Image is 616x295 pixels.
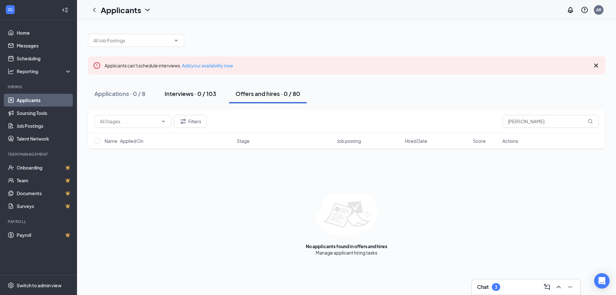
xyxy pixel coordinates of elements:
a: DocumentsCrown [17,187,72,200]
svg: MagnifyingGlass [588,119,593,124]
svg: ChevronDown [161,119,166,124]
svg: ComposeMessage [543,283,551,291]
img: empty-state [315,194,378,237]
a: TeamCrown [17,174,72,187]
span: Stage [237,138,250,144]
div: Manage applicant hiring tasks [316,249,377,256]
span: Hired Date [405,138,427,144]
a: PayrollCrown [17,229,72,241]
div: AB [596,7,601,13]
input: All Job Postings [93,37,171,44]
button: ChevronUp [553,282,564,292]
button: ComposeMessage [542,282,552,292]
a: Talent Network [17,132,72,145]
svg: ChevronLeft [90,6,98,14]
div: No applicants found in offers and hires [306,243,387,249]
input: All Stages [100,118,158,125]
a: Home [17,26,72,39]
svg: Error [93,62,101,69]
svg: Analysis [8,68,14,74]
div: Switch to admin view [17,282,62,289]
a: Applicants [17,94,72,107]
svg: Cross [592,62,600,69]
svg: Notifications [567,6,574,14]
svg: ChevronDown [144,6,151,14]
span: Score [473,138,486,144]
svg: Minimize [566,283,574,291]
div: Offers and hires · 0 / 80 [235,90,300,98]
a: SurveysCrown [17,200,72,213]
div: Team Management [8,152,70,157]
h3: Chat [477,283,489,291]
div: Reporting [17,68,72,74]
a: Scheduling [17,52,72,65]
a: Add your availability now [182,63,233,68]
div: Payroll [8,219,70,224]
div: Hiring [8,84,70,90]
svg: ChevronDown [174,38,179,43]
span: Applicants can't schedule interviews. [105,63,233,68]
div: Interviews · 0 / 103 [165,90,216,98]
svg: Filter [179,117,187,125]
div: Applications · 0 / 8 [94,90,145,98]
a: OnboardingCrown [17,161,72,174]
a: Sourcing Tools [17,107,72,119]
button: Minimize [565,282,575,292]
input: Search in offers and hires [502,115,599,128]
svg: Collapse [62,7,68,13]
svg: Settings [8,282,14,289]
a: Messages [17,39,72,52]
span: Name · Applied On [105,138,143,144]
span: Actions [502,138,518,144]
button: Filter Filters [174,115,207,128]
div: Open Intercom Messenger [594,273,610,289]
div: 3 [495,284,497,290]
h1: Applicants [101,4,141,15]
span: Job posting [337,138,361,144]
svg: WorkstreamLogo [7,6,13,13]
svg: QuestionInfo [581,6,588,14]
svg: ChevronUp [555,283,562,291]
a: Job Postings [17,119,72,132]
